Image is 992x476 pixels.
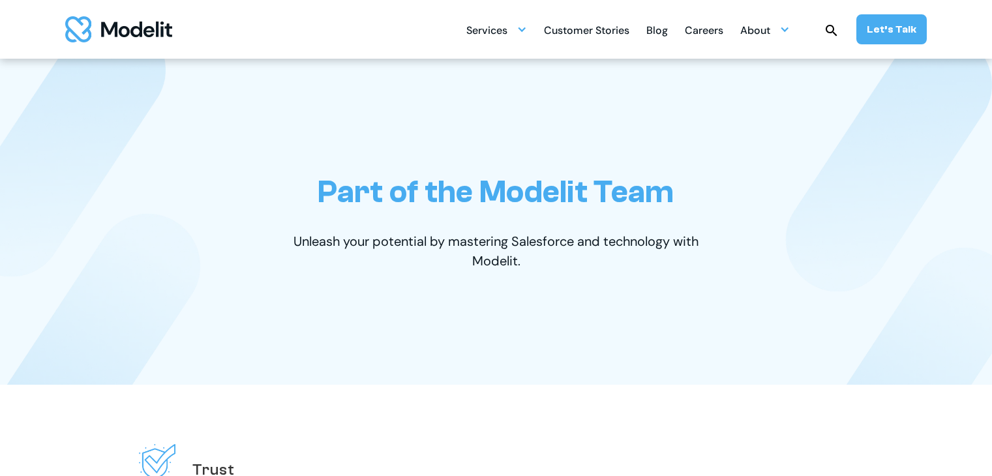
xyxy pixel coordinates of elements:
[646,19,668,44] div: Blog
[65,16,172,42] img: modelit logo
[544,17,629,42] a: Customer Stories
[685,17,723,42] a: Careers
[867,22,916,37] div: Let’s Talk
[856,14,927,44] a: Let’s Talk
[646,17,668,42] a: Blog
[740,17,790,42] div: About
[740,19,770,44] div: About
[685,19,723,44] div: Careers
[544,19,629,44] div: Customer Stories
[466,19,507,44] div: Services
[271,231,721,271] p: Unleash your potential by mastering Salesforce and technology with Modelit.
[65,16,172,42] a: home
[466,17,527,42] div: Services
[318,173,674,211] h1: Part of the Modelit Team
